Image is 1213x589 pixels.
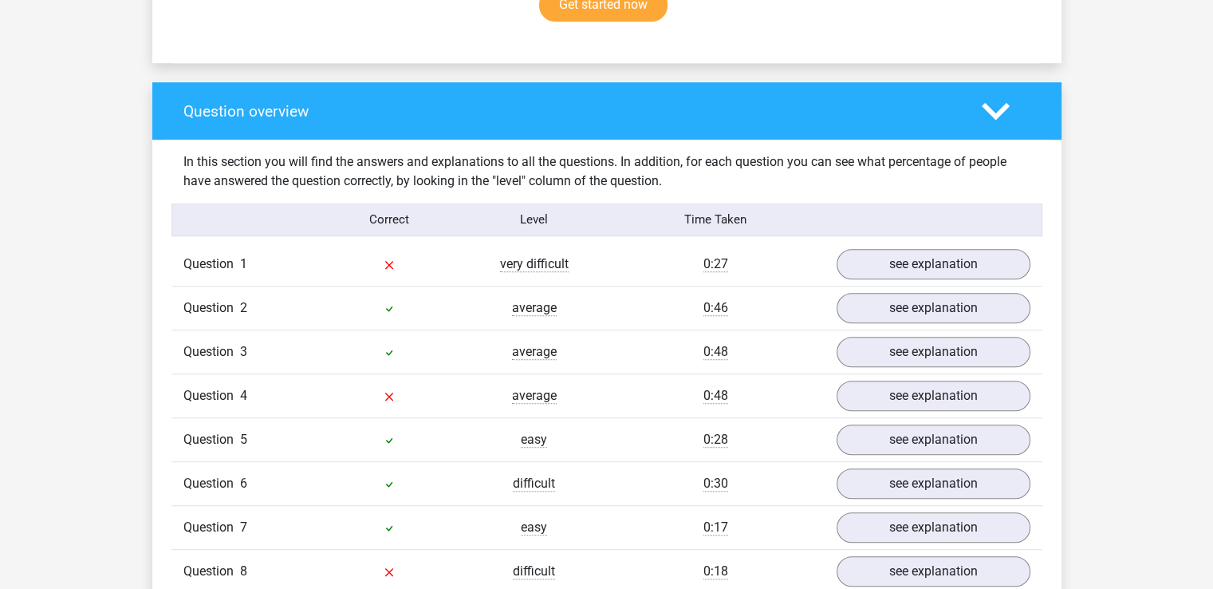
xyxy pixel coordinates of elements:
a: see explanation [837,381,1030,411]
span: easy [521,520,547,536]
span: 0:48 [703,388,728,404]
span: 0:46 [703,300,728,316]
span: 0:30 [703,476,728,492]
span: 2 [240,300,247,315]
span: Question [183,562,240,581]
span: difficult [513,476,555,492]
span: 0:28 [703,432,728,448]
span: 7 [240,520,247,535]
span: easy [521,432,547,448]
span: 8 [240,563,247,579]
span: Question [183,298,240,318]
h4: Question overview [183,102,958,121]
a: see explanation [837,512,1030,543]
span: 0:48 [703,344,728,360]
span: Question [183,430,240,449]
span: Question [183,474,240,493]
span: average [512,388,557,404]
a: see explanation [837,425,1030,455]
a: see explanation [837,249,1030,279]
a: see explanation [837,293,1030,323]
a: see explanation [837,337,1030,367]
span: 0:18 [703,563,728,579]
div: Level [462,211,607,229]
span: 1 [240,256,247,271]
a: see explanation [837,556,1030,587]
span: Question [183,255,240,274]
span: 5 [240,432,247,447]
div: Correct [317,211,462,229]
span: average [512,300,557,316]
span: 0:17 [703,520,728,536]
span: difficult [513,563,555,579]
span: 0:27 [703,256,728,272]
span: 3 [240,344,247,359]
div: In this section you will find the answers and explanations to all the questions. In addition, for... [171,152,1042,191]
span: very difficult [500,256,569,272]
a: see explanation [837,468,1030,499]
span: 4 [240,388,247,403]
span: Question [183,386,240,405]
span: Question [183,342,240,362]
span: average [512,344,557,360]
div: Time Taken [606,211,824,229]
span: 6 [240,476,247,491]
span: Question [183,518,240,537]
